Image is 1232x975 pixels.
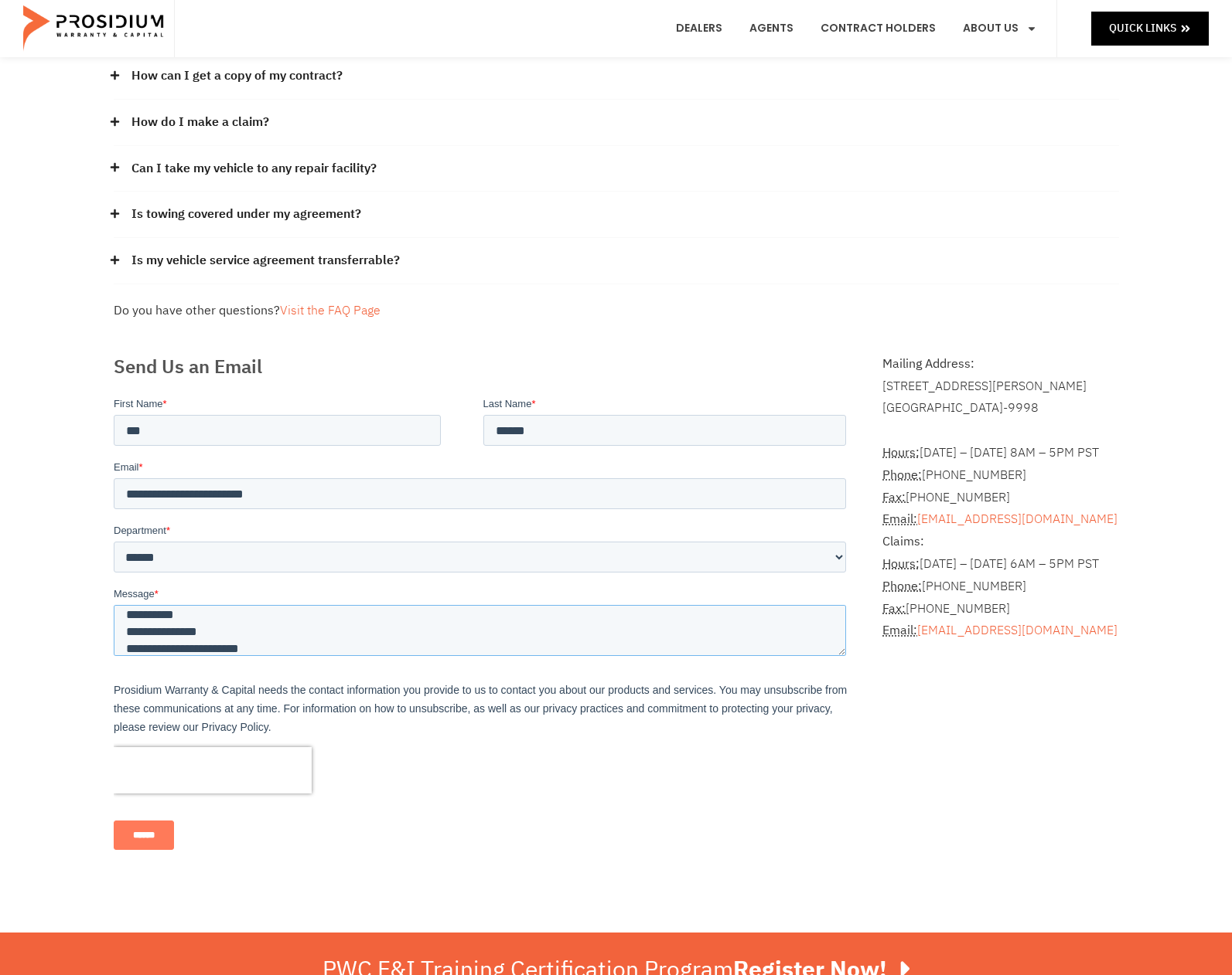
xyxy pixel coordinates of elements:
a: [EMAIL_ADDRESS][DOMAIN_NAME] [917,510,1118,528]
div: Do you have other questions? [114,300,1119,322]
abbr: Hours [882,555,920,573]
div: How do I make a claim? [114,100,1119,146]
strong: Fax: [882,488,906,507]
div: Is towing covered under my agreement? [114,192,1119,238]
span: Quick Links [1109,19,1176,38]
a: How do I make a claim? [131,111,269,134]
strong: Phone: [882,466,922,484]
abbr: Fax [882,488,906,507]
address: [DATE] – [DATE] 8AM – 5PM PST [PHONE_NUMBER] [PHONE_NUMBER] [882,420,1118,642]
abbr: Email Address [882,510,917,528]
div: Can I take my vehicle to any repair facility? [114,146,1119,192]
div: Is my vehicle service agreement transferrable? [114,238,1119,284]
strong: Email: [882,621,917,640]
a: [EMAIL_ADDRESS][DOMAIN_NAME] [917,621,1118,640]
abbr: Phone Number [882,577,922,596]
strong: Hours: [882,555,920,573]
iframe: Form 0 [114,396,852,863]
abbr: Fax [882,600,906,618]
strong: Fax: [882,600,906,618]
div: How can I get a copy of my contract? [114,53,1119,100]
abbr: Hours [882,443,920,462]
div: [GEOGRAPHIC_DATA]-9998 [882,397,1118,420]
a: How can I get a copy of my contract? [131,65,343,87]
b: Mailing Address: [882,355,974,373]
strong: Phone: [882,577,922,596]
abbr: Phone Number [882,466,922,484]
a: Visit the FAQ Page [280,301,381,320]
strong: Email: [882,510,917,528]
a: Quick Links [1091,12,1209,45]
b: Claims: [882,532,924,551]
h2: Send Us an Email [114,353,852,381]
a: Is my vehicle service agreement transferrable? [131,250,400,272]
a: Can I take my vehicle to any repair facility? [131,158,377,180]
p: [DATE] – [DATE] 6AM – 5PM PST [PHONE_NUMBER] [PHONE_NUMBER] [882,531,1118,642]
abbr: Email Address [882,621,917,640]
strong: Hours: [882,443,920,462]
div: [STREET_ADDRESS][PERSON_NAME] [882,375,1118,398]
a: Is towing covered under my agreement? [131,203,361,226]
